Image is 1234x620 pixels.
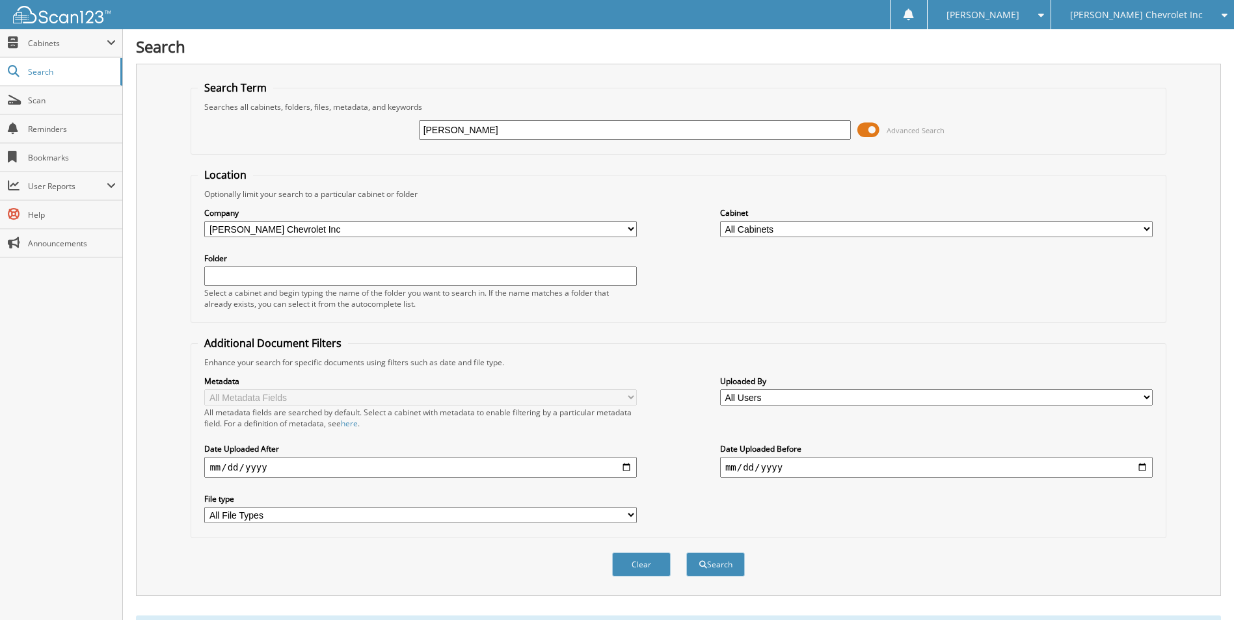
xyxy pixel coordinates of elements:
button: Clear [612,552,671,576]
h1: Search [136,36,1221,57]
span: User Reports [28,181,107,192]
span: Reminders [28,123,116,135]
span: Announcements [28,238,116,249]
input: end [720,457,1153,478]
span: Help [28,209,116,220]
label: Date Uploaded After [204,443,637,454]
label: Cabinet [720,207,1153,218]
label: Metadata [204,376,637,387]
button: Search [686,552,745,576]
span: Cabinets [28,38,107,49]
div: Optionally limit your search to a particular cabinet or folder [198,188,1159,200]
legend: Location [198,168,253,182]
span: [PERSON_NAME] [946,11,1019,19]
legend: Search Term [198,81,273,95]
span: Bookmarks [28,152,116,163]
div: Searches all cabinets, folders, files, metadata, and keywords [198,101,1159,112]
div: All metadata fields are searched by default. Select a cabinet with metadata to enable filtering b... [204,407,637,429]
label: Date Uploaded Before [720,443,1153,454]
label: Uploaded By [720,376,1153,387]
img: scan123-logo-white.svg [13,6,111,23]
span: Advanced Search [887,125,945,135]
a: here [341,418,358,429]
label: Company [204,207,637,218]
span: [PERSON_NAME] Chevrolet Inc [1070,11,1203,19]
label: Folder [204,253,637,264]
legend: Additional Document Filters [198,336,348,350]
input: start [204,457,637,478]
span: Scan [28,95,116,106]
div: Select a cabinet and begin typing the name of the folder you want to search in. If the name match... [204,287,637,309]
span: Search [28,66,114,77]
div: Enhance your search for specific documents using filters such as date and file type. [198,357,1159,368]
label: File type [204,493,637,504]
